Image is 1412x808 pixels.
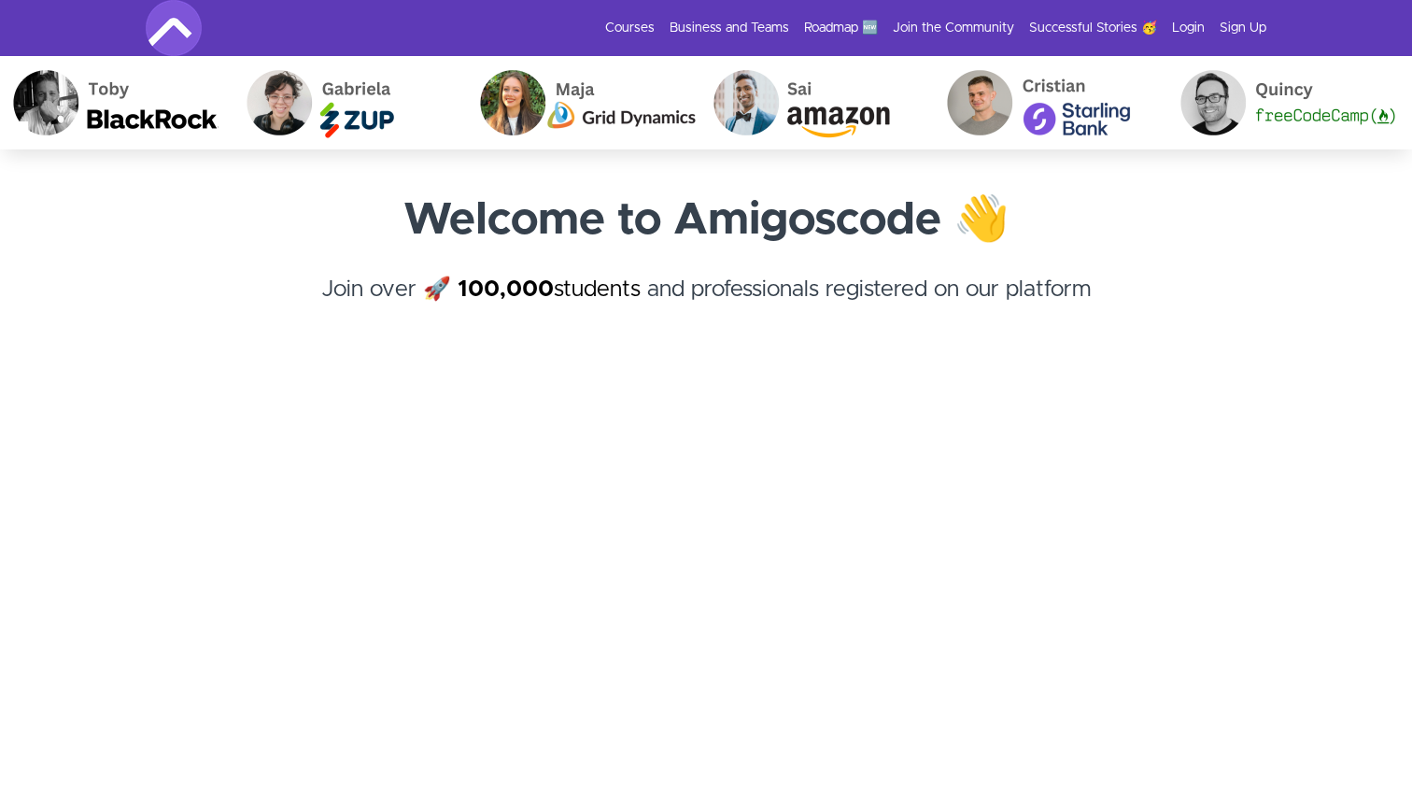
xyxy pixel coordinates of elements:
h4: Join over 🚀 and professionals registered on our platform [146,273,1266,340]
img: Quincy [1159,56,1392,149]
strong: Welcome to Amigoscode 👋 [403,198,1010,243]
img: Gabriela [225,56,459,149]
a: Login [1172,19,1205,37]
img: Sai [692,56,925,149]
img: Maja [459,56,692,149]
a: Join the Community [893,19,1014,37]
a: Successful Stories 🥳 [1029,19,1157,37]
img: Cristian [925,56,1159,149]
a: 100,000students [458,278,641,301]
strong: 100,000 [458,278,554,301]
a: Sign Up [1220,19,1266,37]
a: Roadmap 🆕 [804,19,878,37]
a: Business and Teams [670,19,789,37]
a: Courses [605,19,655,37]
